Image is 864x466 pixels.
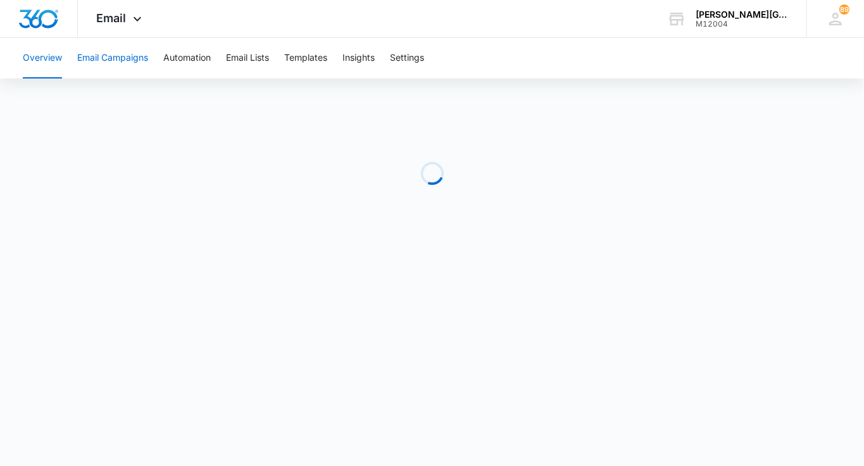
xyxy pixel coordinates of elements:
div: account id [696,20,788,28]
div: account name [696,9,788,20]
span: Email [97,11,127,25]
button: Templates [284,38,327,79]
button: Automation [163,38,211,79]
div: notifications count [839,4,849,15]
button: Insights [342,38,375,79]
button: Email Lists [226,38,269,79]
button: Overview [23,38,62,79]
button: Email Campaigns [77,38,148,79]
button: Settings [390,38,424,79]
span: 89 [839,4,849,15]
